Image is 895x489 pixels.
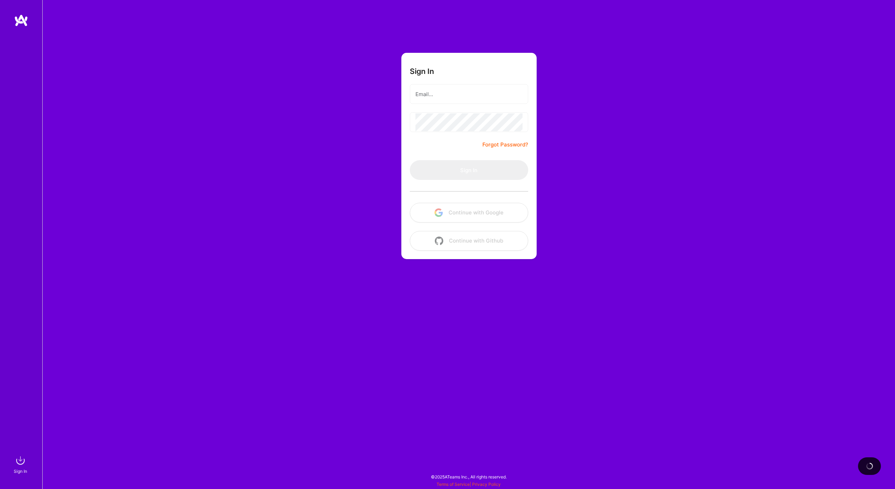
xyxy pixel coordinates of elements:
[865,461,874,471] img: loading
[435,237,443,245] img: icon
[14,468,27,475] div: Sign In
[410,160,528,180] button: Sign In
[42,468,895,485] div: © 2025 ATeams Inc., All rights reserved.
[415,85,523,103] input: Email...
[472,482,501,487] a: Privacy Policy
[410,231,528,251] button: Continue with Github
[13,453,27,468] img: sign in
[437,482,501,487] span: |
[410,67,434,76] h3: Sign In
[14,14,28,27] img: logo
[15,453,27,475] a: sign inSign In
[434,208,443,217] img: icon
[410,203,528,222] button: Continue with Google
[482,140,528,149] a: Forgot Password?
[437,482,470,487] a: Terms of Service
